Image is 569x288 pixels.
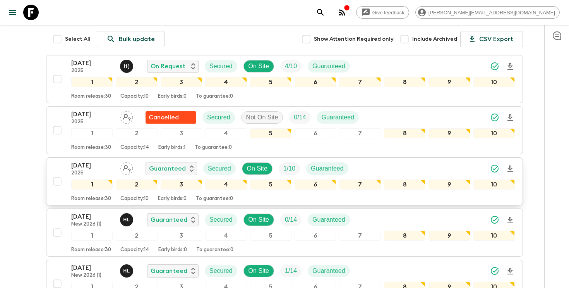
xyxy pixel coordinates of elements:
[312,62,345,71] p: Guaranteed
[285,215,297,224] p: 0 / 14
[195,145,232,151] p: To guarantee: 0
[196,93,233,100] p: To guarantee: 0
[71,119,114,125] p: 2025
[71,93,111,100] p: Room release: 30
[247,164,267,173] p: On Site
[384,128,425,138] div: 8
[71,110,114,119] p: [DATE]
[120,213,135,226] button: HL
[285,266,297,276] p: 1 / 14
[312,266,345,276] p: Guaranteed
[473,231,515,241] div: 10
[124,63,129,69] p: H (
[71,212,114,221] p: [DATE]
[205,179,247,190] div: 4
[243,265,274,277] div: On Site
[209,62,233,71] p: Secured
[241,111,283,124] div: Not On Site
[490,113,499,122] svg: Synced Successfully
[295,128,336,138] div: 6
[280,265,302,277] div: Trip Fill
[294,113,306,122] p: 0 / 14
[116,179,157,190] div: 2
[205,214,237,226] div: Secured
[428,128,470,138] div: 9
[5,5,20,20] button: menu
[209,266,233,276] p: Secured
[313,5,328,20] button: search adventures
[506,113,515,122] svg: Download Onboarding
[424,10,559,16] span: [PERSON_NAME][EMAIL_ADDRESS][DOMAIN_NAME]
[285,62,297,71] p: 4 / 10
[116,231,157,241] div: 2
[506,164,515,174] svg: Download Onboarding
[415,6,560,19] div: [PERSON_NAME][EMAIL_ADDRESS][DOMAIN_NAME]
[490,266,499,276] svg: Synced Successfully
[161,77,202,87] div: 3
[71,272,114,279] p: New 2026 (1)
[146,111,196,124] div: Flash Pack cancellation
[71,231,113,241] div: 1
[295,231,336,241] div: 6
[119,34,155,44] p: Bulk update
[46,157,523,205] button: [DATE]2025Assign pack leaderGuaranteedSecuredOn SiteTrip FillGuaranteed12345678910Room release:30...
[289,111,310,124] div: Trip Fill
[120,93,149,100] p: Capacity: 10
[473,128,515,138] div: 10
[71,68,114,74] p: 2025
[339,179,380,190] div: 7
[71,263,114,272] p: [DATE]
[205,60,237,72] div: Secured
[506,62,515,71] svg: Download Onboarding
[368,10,409,16] span: Give feedback
[196,247,233,253] p: To guarantee: 0
[46,106,523,154] button: [DATE]2025Assign pack leaderFlash Pack cancellationSecuredNot On SiteTrip FillGuaranteed123456789...
[120,60,135,73] button: H(
[71,77,113,87] div: 1
[71,179,113,190] div: 1
[242,162,273,175] div: On Site
[120,216,135,222] span: Hoang Le Ngoc
[71,161,114,170] p: [DATE]
[161,231,202,241] div: 3
[207,113,230,122] p: Secured
[161,179,202,190] div: 3
[339,128,380,138] div: 7
[506,267,515,276] svg: Download Onboarding
[490,164,499,173] svg: Synced Successfully
[339,77,380,87] div: 7
[205,77,247,87] div: 4
[279,162,300,175] div: Trip Fill
[158,196,187,202] p: Early birds: 0
[250,128,291,138] div: 5
[205,128,247,138] div: 4
[312,215,345,224] p: Guaranteed
[280,60,302,72] div: Trip Fill
[295,179,336,190] div: 6
[158,145,185,151] p: Early birds: 1
[120,196,149,202] p: Capacity: 10
[149,113,179,122] p: Cancelled
[205,265,237,277] div: Secured
[490,62,499,71] svg: Synced Successfully
[71,196,111,202] p: Room release: 30
[280,214,302,226] div: Trip Fill
[120,113,133,119] span: Assign pack leader
[314,35,394,43] span: Show Attention Required only
[71,221,114,228] p: New 2026 (1)
[384,77,425,87] div: 8
[249,266,269,276] p: On Site
[473,179,515,190] div: 10
[116,128,157,138] div: 2
[428,179,470,190] div: 9
[246,113,278,122] p: Not On Site
[250,77,291,87] div: 5
[71,247,111,253] p: Room release: 30
[473,77,515,87] div: 10
[120,247,149,253] p: Capacity: 14
[339,231,380,241] div: 7
[506,216,515,225] svg: Download Onboarding
[120,62,135,68] span: Hai (Le Mai) Nhat
[321,113,354,122] p: Guaranteed
[123,217,130,223] p: H L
